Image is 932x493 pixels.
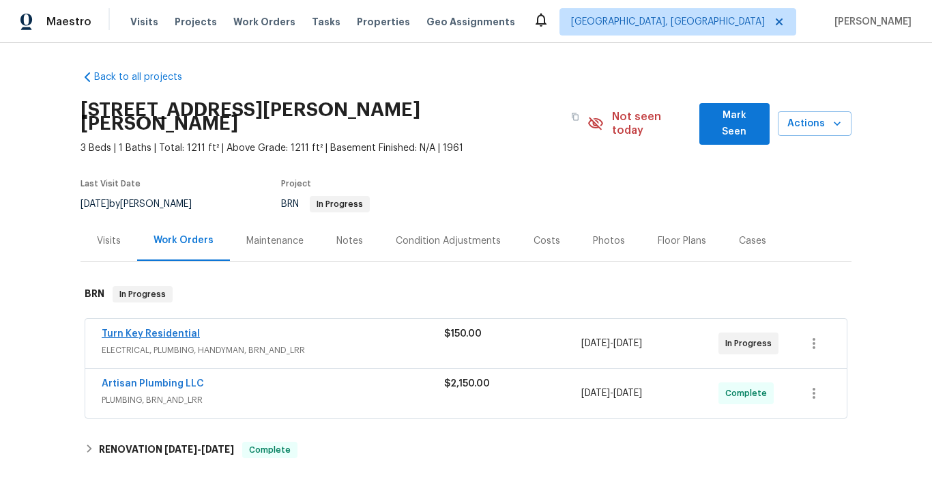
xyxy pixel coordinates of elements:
span: In Progress [725,337,777,350]
a: Back to all projects [81,70,212,84]
div: Maintenance [246,234,304,248]
span: - [581,337,642,350]
button: Actions [778,111,851,137]
a: Turn Key Residential [102,329,200,339]
a: Artisan Plumbing LLC [102,379,204,389]
span: Maestro [46,15,91,29]
span: BRN [281,199,370,209]
span: In Progress [114,287,171,301]
span: $2,150.00 [444,379,490,389]
h6: BRN [85,286,104,302]
span: Actions [789,115,841,132]
span: [DATE] [613,339,642,348]
span: [DATE] [164,445,197,454]
span: - [164,445,234,454]
div: Notes [336,234,363,248]
span: Visits [130,15,158,29]
span: [PERSON_NAME] [829,15,912,29]
span: [DATE] [581,389,610,398]
span: Tasks [312,17,340,27]
div: Photos [593,234,625,248]
span: Project [281,180,311,188]
span: ELECTRICAL, PLUMBING, HANDYMAN, BRN_AND_LRR [102,343,444,357]
span: Geo Assignments [426,15,515,29]
h2: [STREET_ADDRESS][PERSON_NAME][PERSON_NAME] [81,103,563,130]
span: Complete [244,443,296,457]
span: 3 Beds | 1 Baths | Total: 1211 ft² | Above Grade: 1211 ft² | Basement Finished: N/A | 1961 [81,141,587,155]
h6: RENOVATION [99,442,234,458]
div: Work Orders [154,234,214,247]
span: - [581,386,642,400]
span: Last Visit Date [81,180,141,188]
span: Projects [175,15,217,29]
span: [DATE] [581,339,610,348]
span: Properties [357,15,410,29]
button: Copy Address [563,104,587,129]
span: [DATE] [613,389,642,398]
div: Cases [739,234,766,248]
span: In Progress [311,200,368,208]
span: $150.00 [444,329,482,339]
span: [DATE] [201,445,234,454]
span: Mark Seen [710,107,759,141]
span: [GEOGRAPHIC_DATA], [GEOGRAPHIC_DATA] [571,15,765,29]
span: Complete [725,386,772,400]
div: Costs [534,234,560,248]
span: [DATE] [81,199,109,209]
div: Floor Plans [658,234,706,248]
div: Visits [97,234,121,248]
div: by [PERSON_NAME] [81,196,208,212]
div: RENOVATION [DATE]-[DATE]Complete [81,434,851,466]
div: BRN In Progress [81,272,851,316]
span: Work Orders [233,15,295,29]
span: Not seen today [612,110,691,137]
span: PLUMBING, BRN_AND_LRR [102,393,444,407]
div: Condition Adjustments [396,234,501,248]
button: Mark Seen [699,103,770,145]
